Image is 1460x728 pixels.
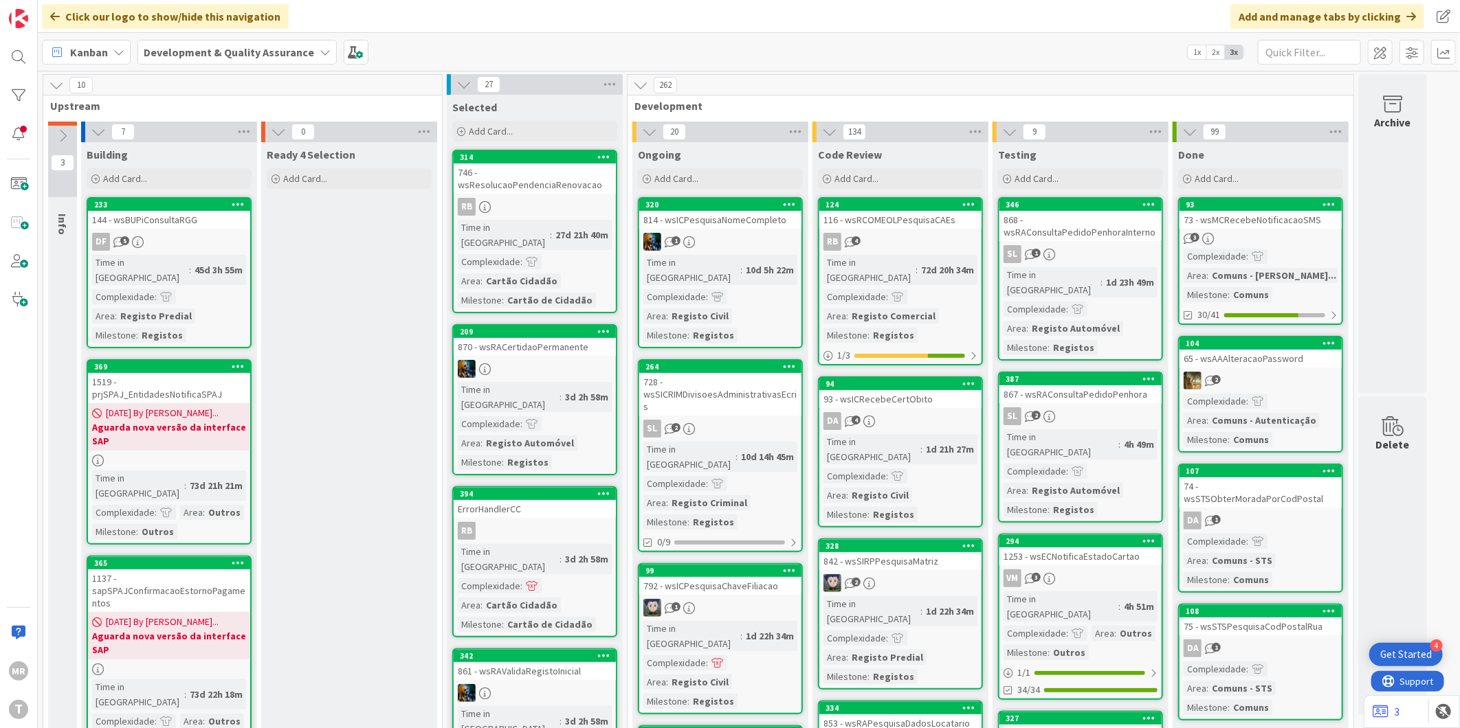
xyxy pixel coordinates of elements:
[1026,321,1028,336] span: :
[738,449,797,464] div: 10d 14h 45m
[638,359,803,552] a: 264728 - wsSICRIMDivisoesAdministrativasEcrisSLTime in [GEOGRAPHIC_DATA]:10d 14h 45mComplexidade:...
[643,420,661,437] div: SL
[916,262,918,277] span: :
[92,470,184,501] div: Time in [GEOGRAPHIC_DATA]
[458,220,550,250] div: Time in [GEOGRAPHIC_DATA]
[1184,413,1206,428] div: Area
[1184,432,1228,447] div: Milestone
[454,488,616,518] div: 394ErrorHandlerCC
[837,348,850,363] span: 1 / 3
[502,293,504,308] span: :
[103,172,147,185] span: Add Card...
[458,435,480,451] div: Area
[483,273,561,288] div: Cartão Cidadão
[999,535,1162,565] div: 2941253 - wsECNotificaEstadoCartao
[106,406,219,420] span: [DATE] By [PERSON_NAME]...
[480,598,483,613] span: :
[826,379,982,389] div: 94
[92,420,246,448] b: Aguarda nova versão da interface SAP
[1004,321,1026,336] div: Area
[638,563,803,714] a: 99792 - wsICPesquisaChaveFiliacaoLSTime in [GEOGRAPHIC_DATA]:1d 22h 34mComplexidade:Area:Registo ...
[818,197,983,365] a: 124116 - wsRCOMEOLPesquisaCAEsRBTime in [GEOGRAPHIC_DATA]:72d 20h 34mComplexidade:Area:Registo Co...
[639,420,801,437] div: SL
[1180,465,1342,477] div: 107
[117,308,195,323] div: Registo Predial
[643,328,687,343] div: Milestone
[639,599,801,617] div: LS
[1184,553,1206,568] div: Area
[999,407,1162,425] div: SL
[1180,211,1342,229] div: 73 - wsMCRecebeNotificacaoSMS
[639,577,801,595] div: 792 - wsICPesquisaChaveFiliacao
[823,328,867,343] div: Milestone
[1048,502,1050,517] span: :
[1180,337,1342,367] div: 10465 - wsAAAlteracaoPassword
[458,382,560,412] div: Time in [GEOGRAPHIC_DATA]
[1180,198,1342,229] div: 9373 - wsMCRecebeNotificacaoSMS
[1180,350,1342,367] div: 65 - wsAAAlteracaoPassword
[1004,302,1066,317] div: Complexidade
[480,435,483,451] span: :
[1028,483,1123,498] div: Registo Automóvel
[735,449,738,464] span: :
[9,9,28,28] img: Visit kanbanzone.com
[1100,275,1103,290] span: :
[92,328,136,343] div: Milestone
[1032,411,1041,420] span: 2
[672,602,681,611] span: 1
[88,198,250,229] div: 233144 - wsBUPiConsultaRGG
[870,507,918,522] div: Registos
[1246,534,1248,549] span: :
[819,574,982,592] div: LS
[819,390,982,408] div: 93 - wsICRecebeCertObito
[1015,172,1059,185] span: Add Card...
[1228,432,1230,447] span: :
[460,327,616,337] div: 209
[689,328,738,343] div: Registos
[823,596,920,626] div: Time in [GEOGRAPHIC_DATA]
[1180,337,1342,350] div: 104
[689,514,738,530] div: Registos
[458,273,480,288] div: Area
[1228,287,1230,302] span: :
[1032,573,1041,582] span: 3
[998,197,1163,361] a: 346868 - wsRAConsultaPedidoPenhoraInternoSLTime in [GEOGRAPHIC_DATA]:1d 23h 49mComplexidade:Area:...
[1120,599,1158,614] div: 4h 51m
[88,569,250,612] div: 1137 - sapSPAJConfirmacaoEstornoPagamentos
[520,578,522,593] span: :
[823,434,920,464] div: Time in [GEOGRAPHIC_DATA]
[1206,268,1208,283] span: :
[1006,536,1162,546] div: 294
[458,416,520,431] div: Complexidade
[1208,268,1340,283] div: Comuns - [PERSON_NAME]...
[1258,40,1361,65] input: Quick Filter...
[823,574,841,592] img: LS
[1184,534,1246,549] div: Complexidade
[136,328,138,343] span: :
[520,254,522,269] span: :
[819,412,982,430] div: DA
[643,289,706,304] div: Complexidade
[458,455,502,470] div: Milestone
[1186,200,1342,209] div: 93
[1180,512,1342,530] div: DA
[184,478,186,493] span: :
[639,198,801,229] div: 320814 - wsICPesquisaNomeCompleto
[645,362,801,372] div: 264
[848,308,939,323] div: Registo Comercial
[818,538,983,690] a: 328842 - wsSIRPPesquisaMatrizLSTime in [GEOGRAPHIC_DATA]:1d 22h 34mComplexidade:Area:Registo Pred...
[458,598,480,613] div: Area
[668,495,751,510] div: Registo Criminal
[136,524,138,539] span: :
[1050,502,1098,517] div: Registos
[639,361,801,373] div: 264
[1180,465,1342,508] div: 10774 - wsSTSObterMoradaPorCodPostal
[834,172,878,185] span: Add Card...
[998,534,1163,700] a: 2941253 - wsECNotificaEstadoCartaoVMTime in [GEOGRAPHIC_DATA]:4h 51mComplexidade:Area:OutrosMiles...
[483,435,577,451] div: Registo Automóvel
[852,578,861,587] span: 2
[115,308,117,323] span: :
[458,293,502,308] div: Milestone
[1006,200,1162,209] div: 346
[867,507,870,522] span: :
